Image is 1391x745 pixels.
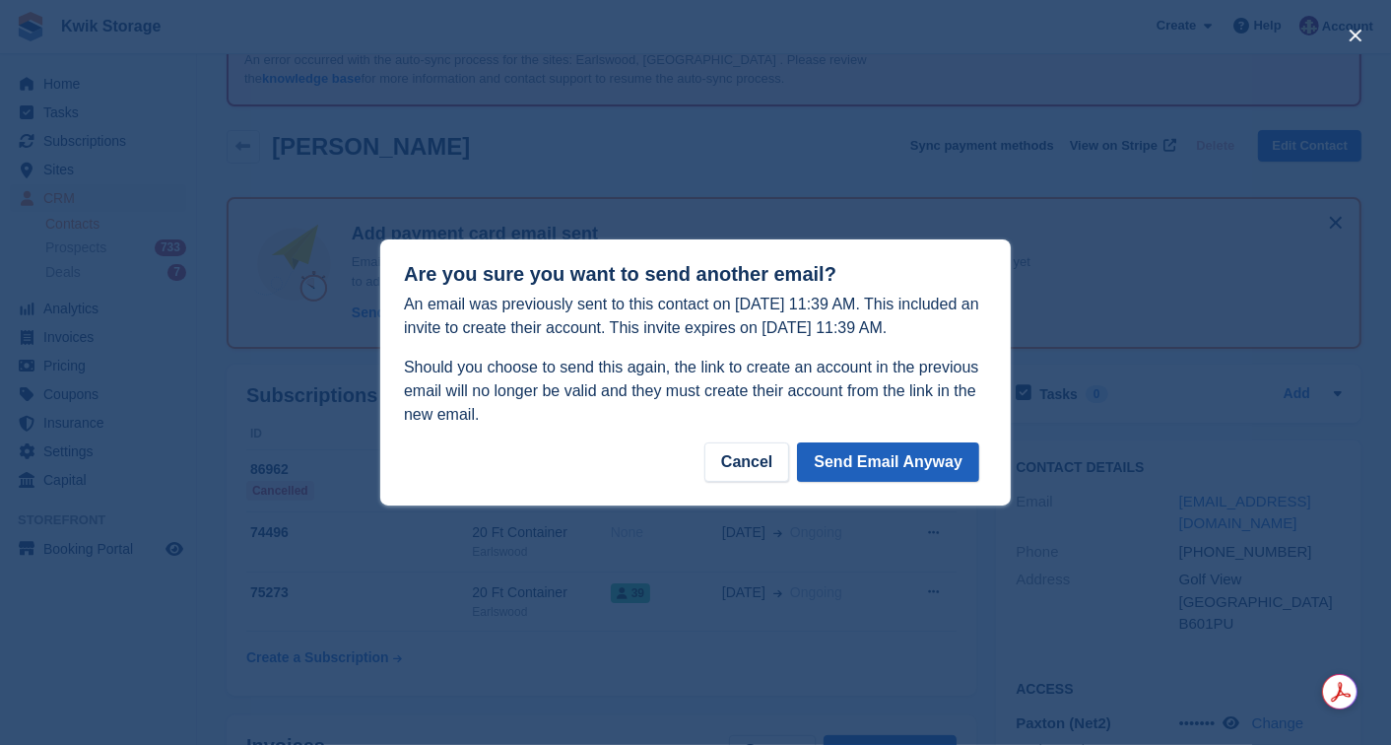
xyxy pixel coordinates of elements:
[404,356,987,427] p: Should you choose to send this again, the link to create an account in the previous email will no...
[704,442,789,482] div: Cancel
[404,293,987,340] p: An email was previously sent to this contact on [DATE] 11:39 AM. This included an invite to creat...
[797,442,979,482] button: Send Email Anyway
[1340,20,1371,51] button: close
[404,263,987,286] h1: Are you sure you want to send another email?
